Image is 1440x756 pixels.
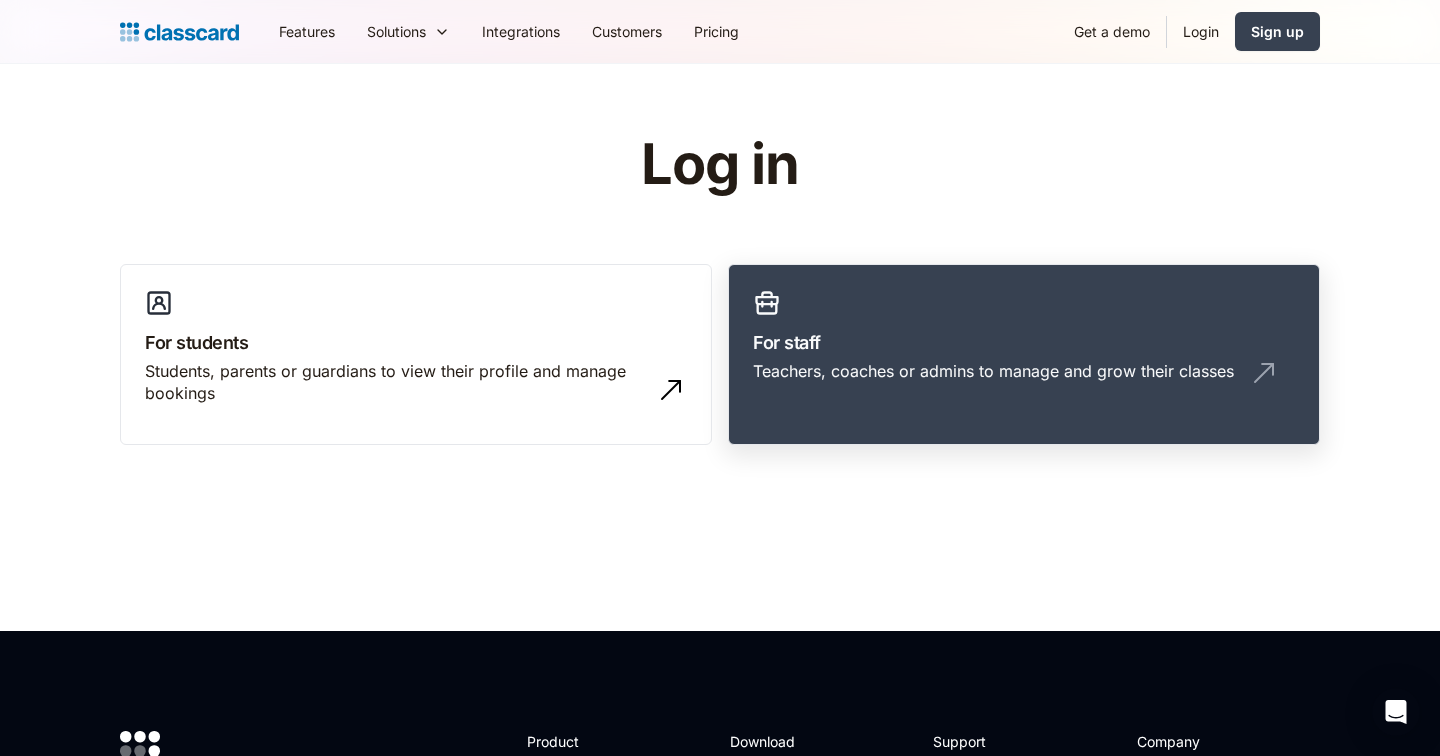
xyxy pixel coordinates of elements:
h2: Company [1137,731,1270,752]
h2: Support [933,731,1014,752]
a: Pricing [678,9,755,54]
h3: For students [145,329,687,356]
a: For studentsStudents, parents or guardians to view their profile and manage bookings [120,264,712,446]
div: Students, parents or guardians to view their profile and manage bookings [145,360,647,405]
div: Sign up [1251,21,1304,42]
h2: Product [527,731,634,752]
a: Features [263,9,351,54]
a: Customers [576,9,678,54]
div: Teachers, coaches or admins to manage and grow their classes [753,360,1234,382]
div: Open Intercom Messenger [1372,688,1420,736]
h2: Download [730,731,812,752]
a: For staffTeachers, coaches or admins to manage and grow their classes [728,264,1320,446]
h1: Log in [403,134,1038,196]
h3: For staff [753,329,1295,356]
a: home [120,18,239,46]
div: Solutions [367,21,426,42]
a: Integrations [466,9,576,54]
div: Solutions [351,9,466,54]
a: Login [1167,9,1235,54]
a: Sign up [1235,12,1320,51]
a: Get a demo [1058,9,1166,54]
